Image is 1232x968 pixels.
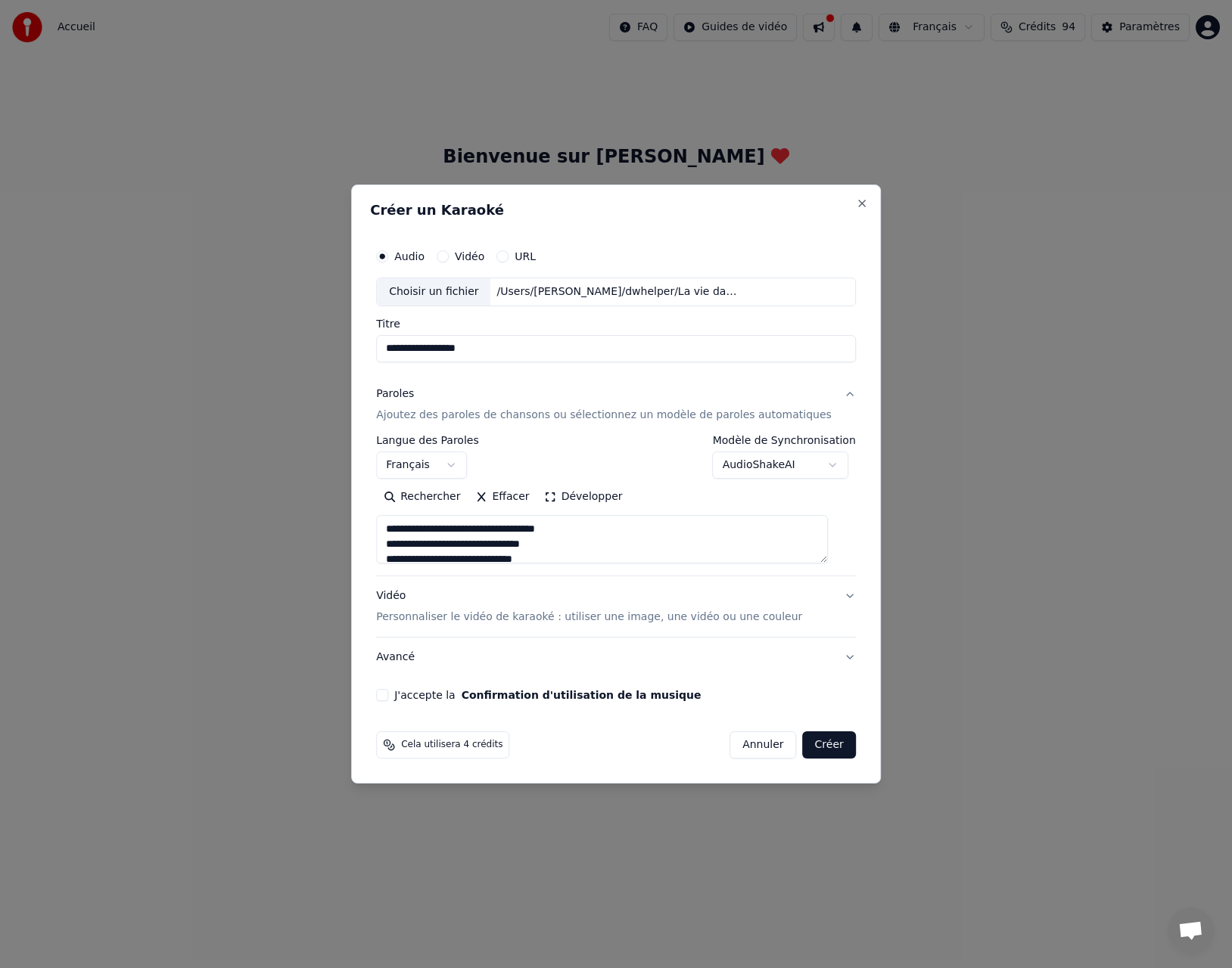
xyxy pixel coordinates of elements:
[376,485,468,509] button: Rechercher
[376,610,802,625] p: Personnaliser le vidéo de karaoké : utiliser une image, une vidéo ou une couleur
[401,739,502,751] span: Cela utilisera 4 crédits
[376,435,856,576] div: ParolesAjoutez des paroles de chansons ou sélectionnez un modèle de paroles automatiques
[515,251,536,262] label: URL
[376,588,802,625] div: Vidéo
[730,731,796,759] button: Annuler
[491,284,748,299] div: /Users/[PERSON_NAME]/dwhelper/La vie dans la vie.mp3
[376,435,479,445] label: Langue des Paroles
[377,278,490,306] div: Choisir un fichier
[455,251,484,262] label: Vidéo
[376,386,414,402] div: Paroles
[394,251,425,262] label: Audio
[376,318,856,329] label: Titre
[376,576,856,637] button: VidéoPersonnaliser le vidéo de karaoké : utiliser une image, une vidéo ou une couleur
[370,203,862,217] h2: Créer un Karaoké
[462,690,702,700] button: J'accepte la
[376,374,856,435] button: ParolesAjoutez des paroles de chansons ou sélectionnez un modèle de paroles automatiques
[803,731,856,759] button: Créer
[713,435,856,445] label: Modèle de Synchronisation
[376,408,832,423] p: Ajoutez des paroles de chansons ou sélectionnez un modèle de paroles automatiques
[468,485,537,509] button: Effacer
[376,638,856,677] button: Avancé
[394,690,701,700] label: J'accepte la
[537,485,630,509] button: Développer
